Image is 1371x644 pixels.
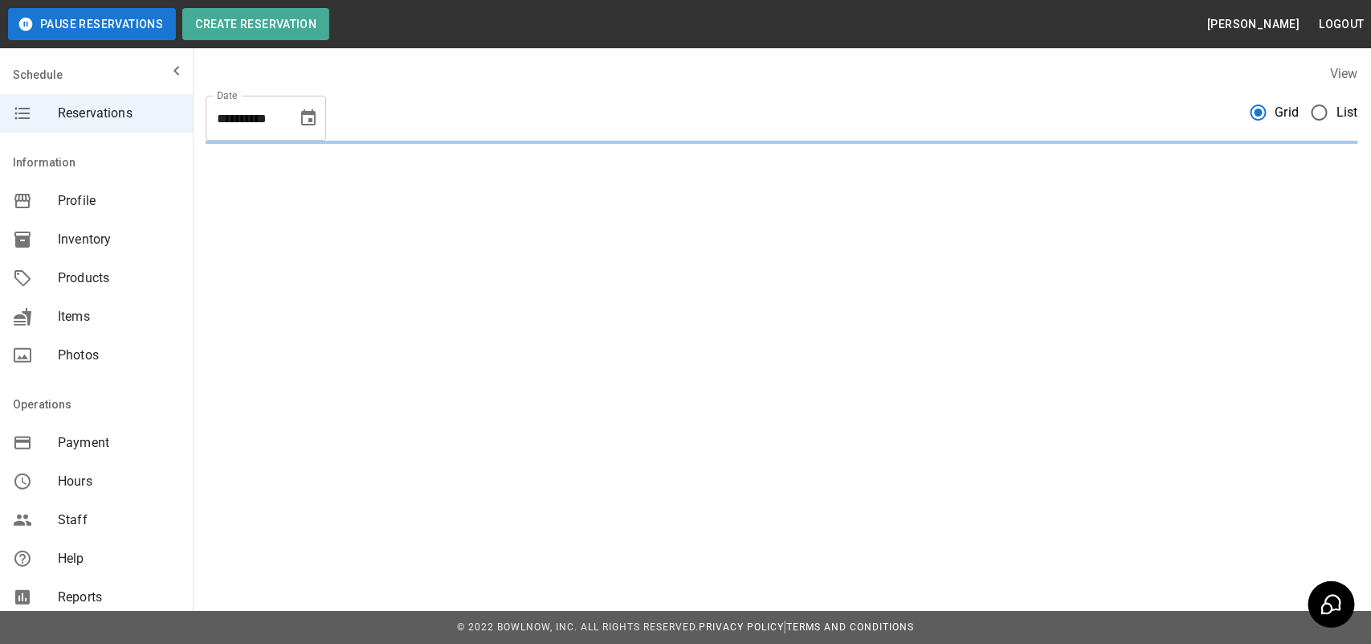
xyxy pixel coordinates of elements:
button: Logout [1313,10,1371,39]
span: Help [58,549,180,568]
span: Products [58,269,180,288]
span: Inventory [58,230,180,249]
span: Profile [58,191,180,211]
label: View [1330,66,1358,81]
a: Terms and Conditions [786,621,914,633]
span: Grid [1275,103,1300,122]
button: Pause Reservations [8,8,176,40]
button: Choose date, selected date is Sep 27, 2025 [292,102,324,134]
span: © 2022 BowlNow, Inc. All Rights Reserved. [457,621,699,633]
span: Reservations [58,104,180,123]
img: logo [646,16,734,32]
span: Payment [58,433,180,453]
span: Items [58,307,180,326]
span: Hours [58,472,180,491]
button: [PERSON_NAME] [1201,10,1306,39]
span: Reports [58,588,180,607]
span: Staff [58,511,180,530]
a: Privacy Policy [699,621,784,633]
span: Photos [58,346,180,365]
button: Create Reservation [182,8,329,40]
span: List [1336,103,1358,122]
